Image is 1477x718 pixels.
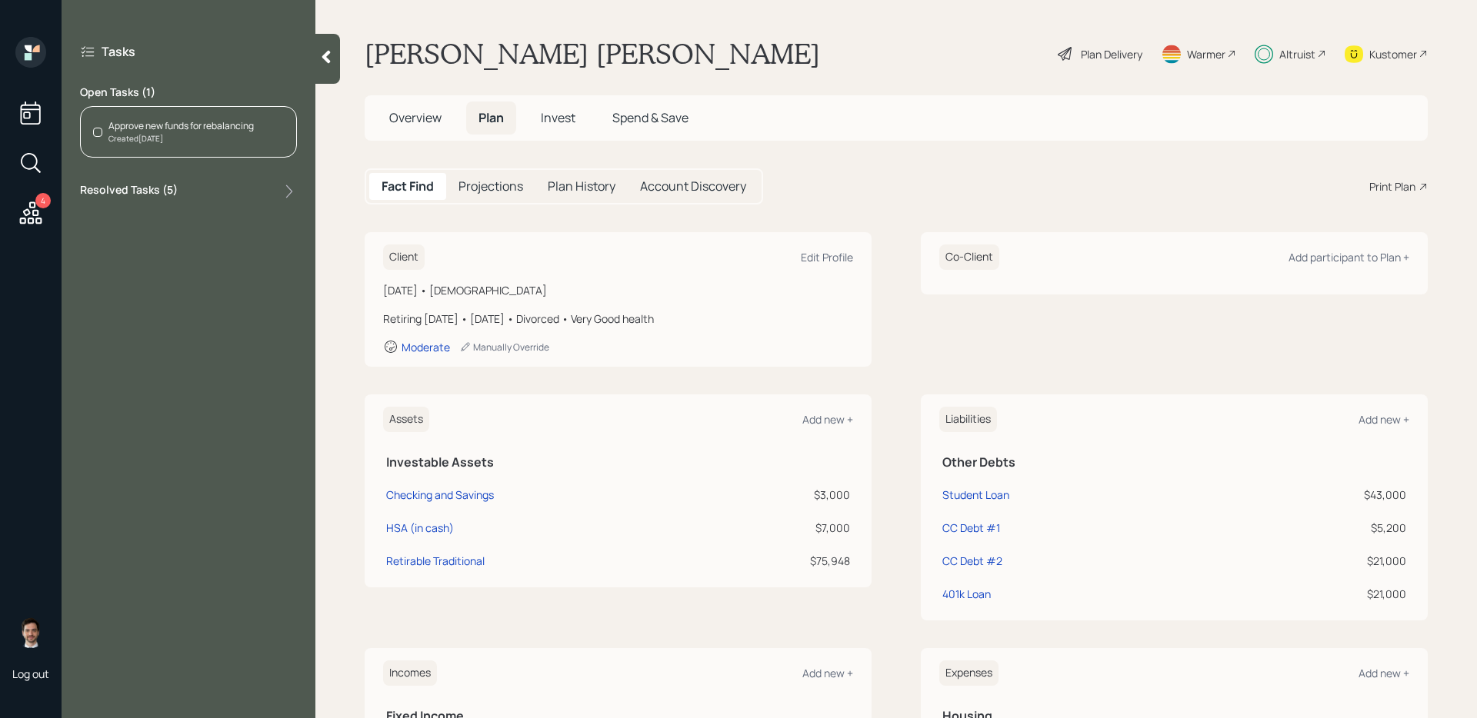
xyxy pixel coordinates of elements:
span: Spend & Save [612,109,688,126]
div: $75,948 [721,553,850,569]
div: $21,000 [1225,553,1406,569]
div: Add new + [1359,666,1409,680]
div: $7,000 [721,520,850,536]
div: HSA (in cash) [386,520,454,536]
div: Warmer [1187,46,1225,62]
label: Open Tasks ( 1 ) [80,85,297,100]
h5: Projections [458,179,523,194]
div: Retiring [DATE] • [DATE] • Divorced • Very Good health [383,311,853,327]
div: Approve new funds for rebalancing [108,119,254,133]
div: Add new + [802,666,853,680]
div: Manually Override [459,341,549,354]
div: Edit Profile [801,250,853,264]
div: Log out [12,666,49,681]
div: CC Debt #2 [942,553,1002,569]
img: jonah-coleman-headshot.png [15,617,46,648]
div: Add new + [1359,412,1409,427]
div: Add new + [802,412,853,427]
div: Checking and Savings [386,487,494,503]
h6: Expenses [939,660,999,686]
h5: Fact Find [382,179,434,194]
label: Resolved Tasks ( 5 ) [80,182,178,201]
div: $21,000 [1225,586,1406,602]
div: Add participant to Plan + [1289,250,1409,264]
div: [DATE] • [DEMOGRAPHIC_DATA] [383,282,853,298]
div: Retirable Traditional [386,553,485,569]
h5: Account Discovery [640,179,746,194]
div: $43,000 [1225,487,1406,503]
span: Invest [541,109,575,126]
h6: Incomes [383,660,437,686]
h6: Liabilities [939,407,997,432]
h6: Client [383,244,425,270]
div: Plan Delivery [1081,46,1142,62]
div: Moderate [402,340,450,354]
div: Print Plan [1369,178,1415,194]
div: Kustomer [1369,46,1417,62]
label: Tasks [102,43,135,60]
div: 401k Loan [942,586,991,602]
span: Plan [478,109,504,126]
div: CC Debt #1 [942,520,1000,536]
span: Overview [389,109,442,126]
div: $5,200 [1225,520,1406,536]
h5: Investable Assets [386,455,850,470]
div: Altruist [1279,46,1315,62]
div: Student Loan [942,487,1009,503]
h5: Other Debts [942,455,1406,470]
div: $3,000 [721,487,850,503]
div: 4 [35,193,51,208]
h6: Co-Client [939,244,999,270]
h5: Plan History [548,179,615,194]
h1: [PERSON_NAME] [PERSON_NAME] [365,37,820,71]
h6: Assets [383,407,429,432]
div: Created [DATE] [108,133,254,145]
